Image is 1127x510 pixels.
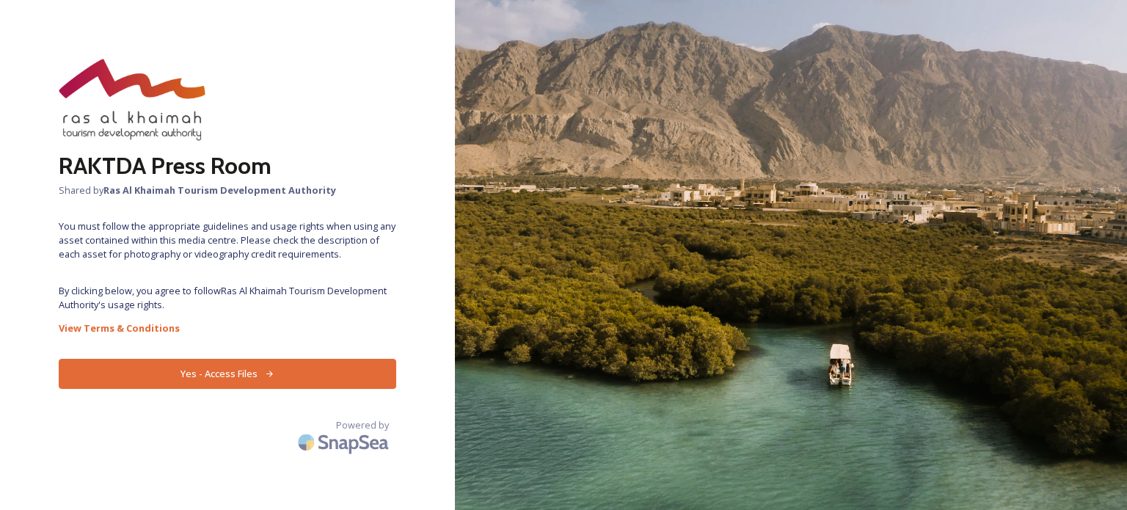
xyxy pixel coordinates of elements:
[59,148,396,183] h2: RAKTDA Press Room
[293,425,396,459] img: SnapSea Logo
[59,359,396,389] button: Yes - Access Files
[59,59,205,141] img: raktda_eng_new-stacked-logo_rgb.png
[103,183,336,197] strong: Ras Al Khaimah Tourism Development Authority
[59,319,396,337] a: View Terms & Conditions
[59,284,396,312] span: By clicking below, you agree to follow Ras Al Khaimah Tourism Development Authority 's usage rights.
[59,183,396,197] span: Shared by
[336,418,389,432] span: Powered by
[59,219,396,262] span: You must follow the appropriate guidelines and usage rights when using any asset contained within...
[59,321,180,335] strong: View Terms & Conditions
